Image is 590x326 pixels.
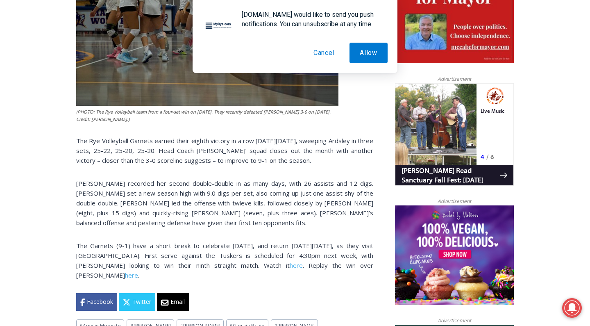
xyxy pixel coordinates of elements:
div: 4 [86,69,89,78]
a: [PERSON_NAME] Read Sanctuary Fall Fest: [DATE] [0,82,118,102]
span: Intern @ [DOMAIN_NAME] [214,82,380,100]
p: [PERSON_NAME] recorded her second double-double in as many days, with 26 assists and 12 digs. [PE... [76,178,373,228]
button: Allow [349,43,388,63]
a: Email [157,293,189,310]
a: Facebook [76,293,117,310]
div: / [91,69,93,78]
button: Cancel [303,43,345,63]
img: Baked by Melissa [395,205,514,305]
figcaption: (PHOTO: The Rye Volleyball team from a four-set win on [DATE]. They recently defeated [PERSON_NAM... [76,108,338,123]
span: Advertisement [429,75,479,83]
a: Intern @ [DOMAIN_NAME] [197,80,397,102]
span: Advertisement [429,197,479,205]
div: [DOMAIN_NAME] would like to send you push notifications. You can unsubscribe at any time. [235,10,388,29]
div: 6 [95,69,99,78]
div: "The first chef I interviewed talked about coming to [GEOGRAPHIC_DATA] from [GEOGRAPHIC_DATA] in ... [207,0,387,80]
img: notification icon [202,10,235,43]
p: The Garnets (9-1) have a short break to celebrate [DATE], and return [DATE][DATE], as they visit ... [76,241,373,280]
p: The Rye Volleyball Garnets earned their eighth victory in a row [DATE][DATE], sweeping Ardsley in... [76,136,373,165]
span: Advertisement [429,317,479,324]
h4: [PERSON_NAME] Read Sanctuary Fall Fest: [DATE] [7,82,105,101]
a: Twitter [119,293,155,310]
a: here [290,261,303,269]
div: Live Music [86,24,109,67]
a: here [125,271,138,279]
